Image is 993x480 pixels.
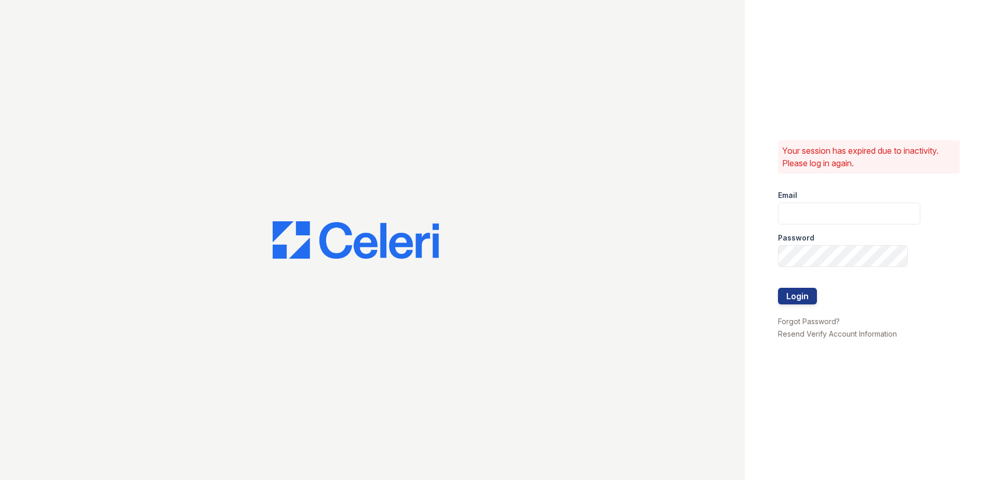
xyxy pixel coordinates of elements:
[778,190,797,201] label: Email
[273,221,439,259] img: CE_Logo_Blue-a8612792a0a2168367f1c8372b55b34899dd931a85d93a1a3d3e32e68fde9ad4.png
[778,317,840,326] a: Forgot Password?
[782,144,956,169] p: Your session has expired due to inactivity. Please log in again.
[778,288,817,304] button: Login
[778,329,897,338] a: Resend Verify Account Information
[778,233,814,243] label: Password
